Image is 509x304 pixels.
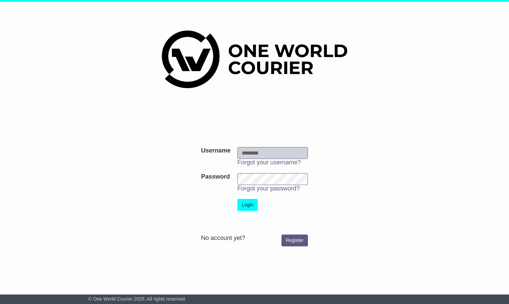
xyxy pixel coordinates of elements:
[162,31,347,88] img: One World
[237,185,300,192] a: Forgot your password?
[201,235,308,242] div: No account yet?
[88,296,186,302] span: © One World Courier 2025. All rights reserved.
[201,173,230,181] label: Password
[237,159,301,166] a: Forgot your username?
[201,147,231,155] label: Username
[237,199,258,211] button: Login
[281,235,308,246] a: Register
